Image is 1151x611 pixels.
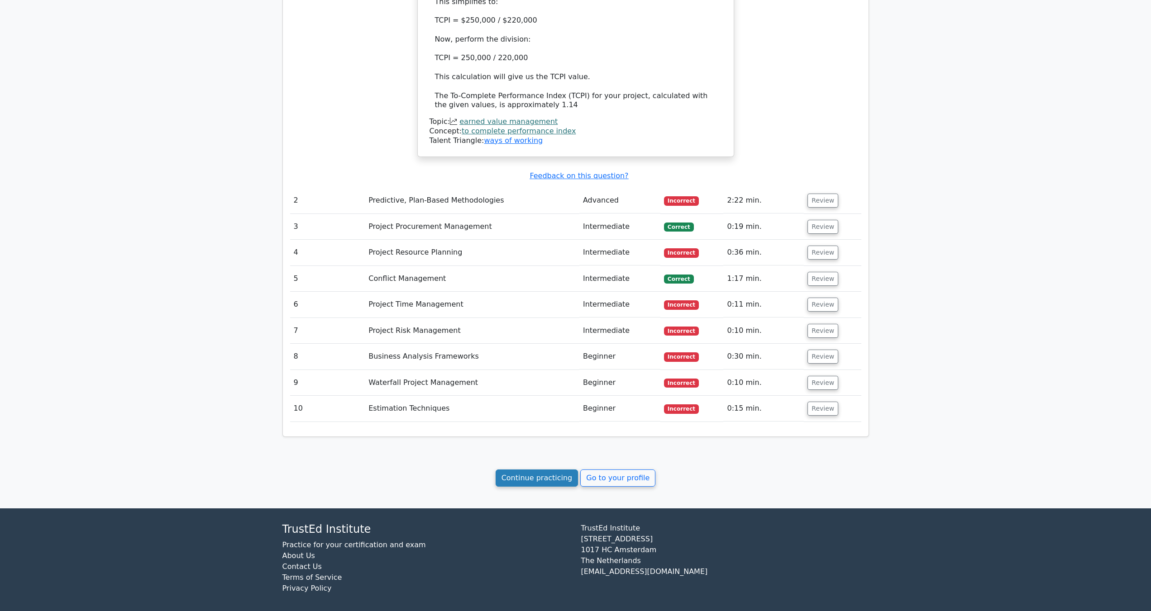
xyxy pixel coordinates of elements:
[723,292,804,317] td: 0:11 min.
[723,396,804,422] td: 0:15 min.
[530,171,628,180] a: Feedback on this question?
[365,188,579,213] td: Predictive, Plan-Based Methodologies
[579,344,660,369] td: Beginner
[430,117,722,127] div: Topic:
[282,573,342,582] a: Terms of Service
[664,352,699,361] span: Incorrect
[579,266,660,292] td: Intermediate
[365,370,579,396] td: Waterfall Project Management
[723,344,804,369] td: 0:30 min.
[365,344,579,369] td: Business Analysis Frameworks
[365,266,579,292] td: Conflict Management
[576,523,874,601] div: TrustEd Institute [STREET_ADDRESS] 1017 HC Amsterdam The Netherlands [EMAIL_ADDRESS][DOMAIN_NAME]
[290,188,365,213] td: 2
[664,327,699,336] span: Incorrect
[579,318,660,344] td: Intermediate
[282,540,426,549] a: Practice for your certification and exam
[496,469,578,487] a: Continue practicing
[459,117,558,126] a: earned value management
[290,214,365,240] td: 3
[807,402,838,416] button: Review
[365,396,579,422] td: Estimation Techniques
[579,214,660,240] td: Intermediate
[365,214,579,240] td: Project Procurement Management
[484,136,543,145] a: ways of working
[430,127,722,136] div: Concept:
[579,370,660,396] td: Beginner
[807,272,838,286] button: Review
[807,376,838,390] button: Review
[579,292,660,317] td: Intermediate
[580,469,655,487] a: Go to your profile
[807,246,838,260] button: Review
[579,396,660,422] td: Beginner
[664,196,699,205] span: Incorrect
[807,220,838,234] button: Review
[290,318,365,344] td: 7
[290,344,365,369] td: 8
[723,214,804,240] td: 0:19 min.
[365,240,579,265] td: Project Resource Planning
[290,292,365,317] td: 6
[290,396,365,422] td: 10
[723,318,804,344] td: 0:10 min.
[807,324,838,338] button: Review
[807,298,838,312] button: Review
[282,562,322,571] a: Contact Us
[664,248,699,257] span: Incorrect
[723,188,804,213] td: 2:22 min.
[290,370,365,396] td: 9
[807,194,838,208] button: Review
[365,318,579,344] td: Project Risk Management
[365,292,579,317] td: Project Time Management
[430,117,722,145] div: Talent Triangle:
[290,266,365,292] td: 5
[579,188,660,213] td: Advanced
[723,240,804,265] td: 0:36 min.
[290,240,365,265] td: 4
[462,127,576,135] a: to complete performance index
[664,379,699,388] span: Incorrect
[664,223,693,232] span: Correct
[664,404,699,413] span: Incorrect
[282,551,315,560] a: About Us
[664,275,693,284] span: Correct
[807,350,838,364] button: Review
[579,240,660,265] td: Intermediate
[723,266,804,292] td: 1:17 min.
[282,523,570,536] h4: TrustEd Institute
[664,300,699,309] span: Incorrect
[282,584,332,592] a: Privacy Policy
[723,370,804,396] td: 0:10 min.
